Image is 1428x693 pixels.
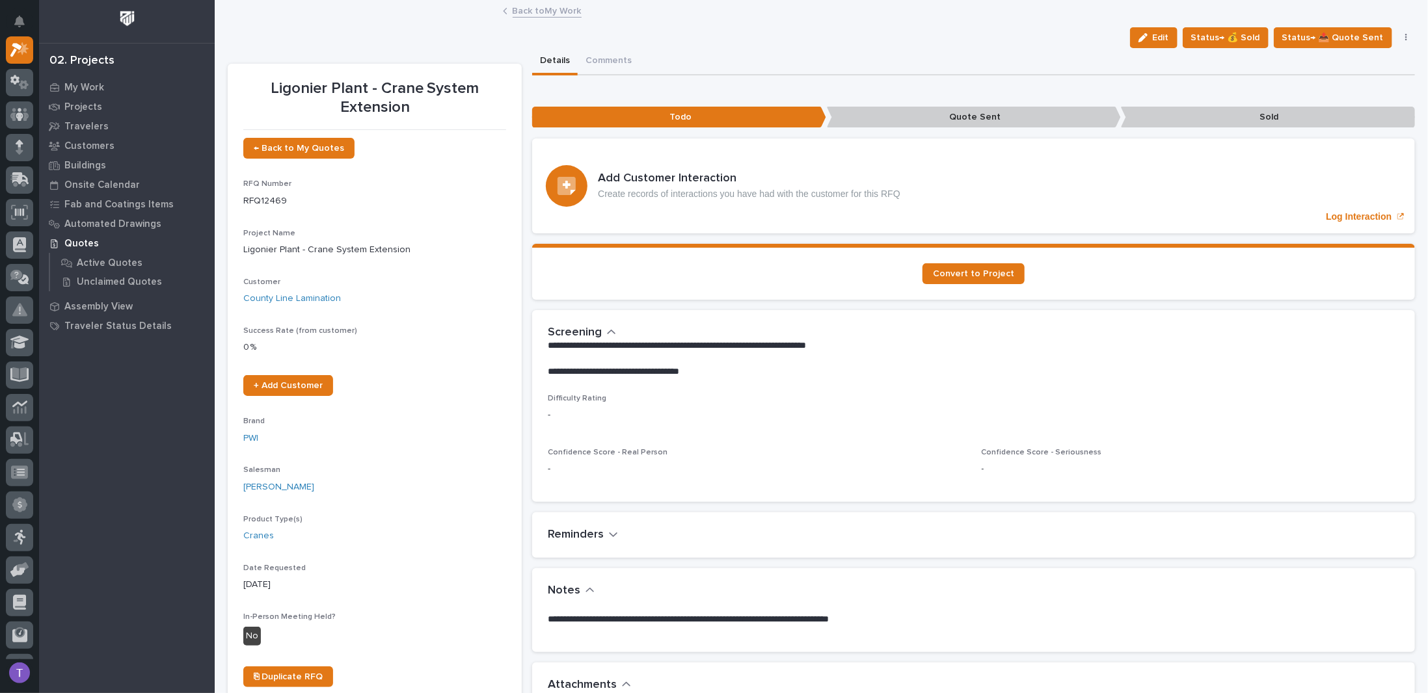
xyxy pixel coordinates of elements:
[115,7,139,31] img: Workspace Logo
[243,243,506,257] p: Ligonier Plant - Crane System Extension
[39,97,215,116] a: Projects
[64,238,99,250] p: Quotes
[243,466,280,474] span: Salesman
[64,179,140,191] p: Onsite Calendar
[64,101,102,113] p: Projects
[243,432,258,445] a: PWI
[64,301,133,313] p: Assembly View
[243,138,355,159] a: ← Back to My Quotes
[39,233,215,253] a: Quotes
[548,584,595,598] button: Notes
[1326,211,1392,222] p: Log Interaction
[243,278,280,286] span: Customer
[1153,32,1169,44] span: Edit
[548,678,631,692] button: Attachments
[243,480,314,494] a: [PERSON_NAME]
[548,678,617,692] h2: Attachments
[77,276,162,288] p: Unclaimed Quotes
[532,107,826,128] p: Todo
[548,408,1399,422] p: -
[243,375,333,396] a: + Add Customer
[243,516,303,523] span: Product Type(s)
[39,116,215,136] a: Travelers
[1121,107,1415,128] p: Sold
[39,136,215,155] a: Customers
[243,578,506,592] p: [DATE]
[1191,30,1260,46] span: Status→ 💰 Sold
[243,666,333,687] a: ⎘ Duplicate RFQ
[1130,27,1178,48] button: Edit
[243,229,295,237] span: Project Name
[50,272,215,291] a: Unclaimed Quotes
[548,395,606,402] span: Difficulty Rating
[64,218,161,230] p: Automated Drawings
[1183,27,1269,48] button: Status→ 💰 Sold
[64,121,109,133] p: Travelers
[64,140,115,152] p: Customers
[243,613,336,621] span: In-Person Meeting Held?
[39,316,215,335] a: Traveler Status Details
[243,529,274,543] a: Cranes
[50,254,215,272] a: Active Quotes
[982,449,1102,456] span: Confidence Score - Seriousness
[64,320,172,332] p: Traveler Status Details
[548,462,965,476] p: -
[39,155,215,175] a: Buildings
[243,180,291,188] span: RFQ Number
[243,292,341,306] a: County Line Lamination
[254,672,323,681] span: ⎘ Duplicate RFQ
[532,48,578,75] button: Details
[243,627,261,646] div: No
[243,327,357,335] span: Success Rate (from customer)
[1282,30,1384,46] span: Status→ 📤 Quote Sent
[933,269,1014,278] span: Convert to Project
[243,79,506,117] p: Ligonier Plant - Crane System Extension
[243,341,506,354] p: 0 %
[548,326,616,340] button: Screening
[243,194,506,208] p: RFQ12469
[1274,27,1392,48] button: Status→ 📤 Quote Sent
[64,199,174,211] p: Fab and Coatings Items
[77,257,142,269] p: Active Quotes
[39,175,215,194] a: Onsite Calendar
[39,214,215,233] a: Automated Drawings
[64,82,104,94] p: My Work
[982,462,1399,476] p: -
[532,138,1415,233] a: Log Interaction
[548,326,602,340] h2: Screening
[548,584,580,598] h2: Notes
[49,54,115,68] div: 02. Projects
[827,107,1121,128] p: Quote Sent
[254,144,344,153] span: ← Back to My Quotes
[243,564,306,572] span: Date Requested
[513,3,582,18] a: Back toMy Work
[39,194,215,214] a: Fab and Coatings Items
[39,296,215,316] a: Assembly View
[548,528,604,542] h2: Reminders
[598,189,900,200] p: Create records of interactions you have had with the customer for this RFQ
[16,16,33,36] div: Notifications
[548,449,667,456] span: Confidence Score - Real Person
[243,417,265,425] span: Brand
[254,381,323,390] span: + Add Customer
[64,160,106,172] p: Buildings
[6,8,33,35] button: Notifications
[578,48,640,75] button: Comments
[598,172,900,186] h3: Add Customer Interaction
[548,528,618,542] button: Reminders
[6,659,33,686] button: users-avatar
[923,263,1025,284] a: Convert to Project
[39,77,215,97] a: My Work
